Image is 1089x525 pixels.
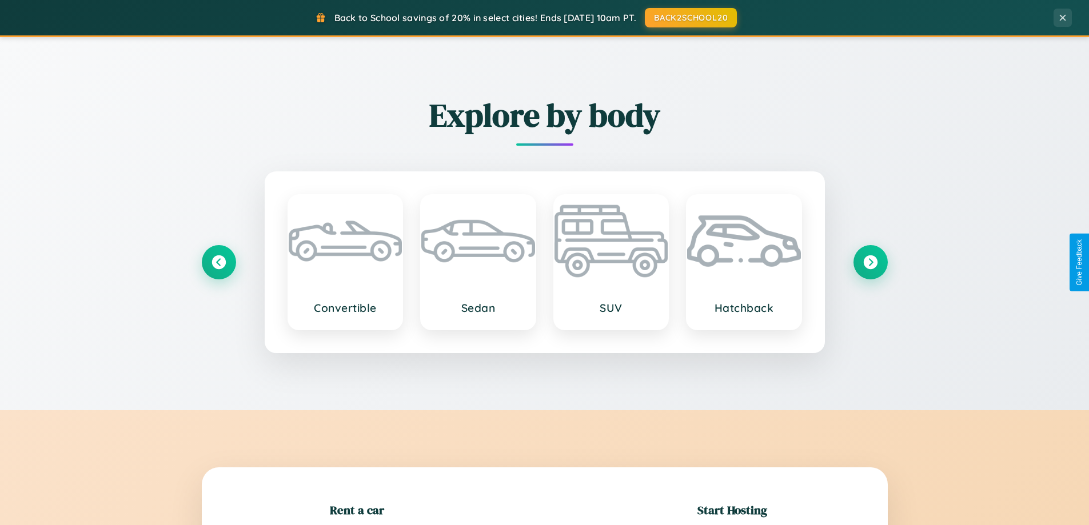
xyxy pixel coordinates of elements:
button: BACK2SCHOOL20 [645,8,737,27]
div: Give Feedback [1075,239,1083,286]
h3: SUV [566,301,657,315]
h3: Hatchback [699,301,789,315]
h2: Start Hosting [697,502,767,518]
h2: Rent a car [330,502,384,518]
h3: Convertible [300,301,391,315]
h2: Explore by body [202,93,888,137]
span: Back to School savings of 20% in select cities! Ends [DATE] 10am PT. [334,12,636,23]
h3: Sedan [433,301,524,315]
